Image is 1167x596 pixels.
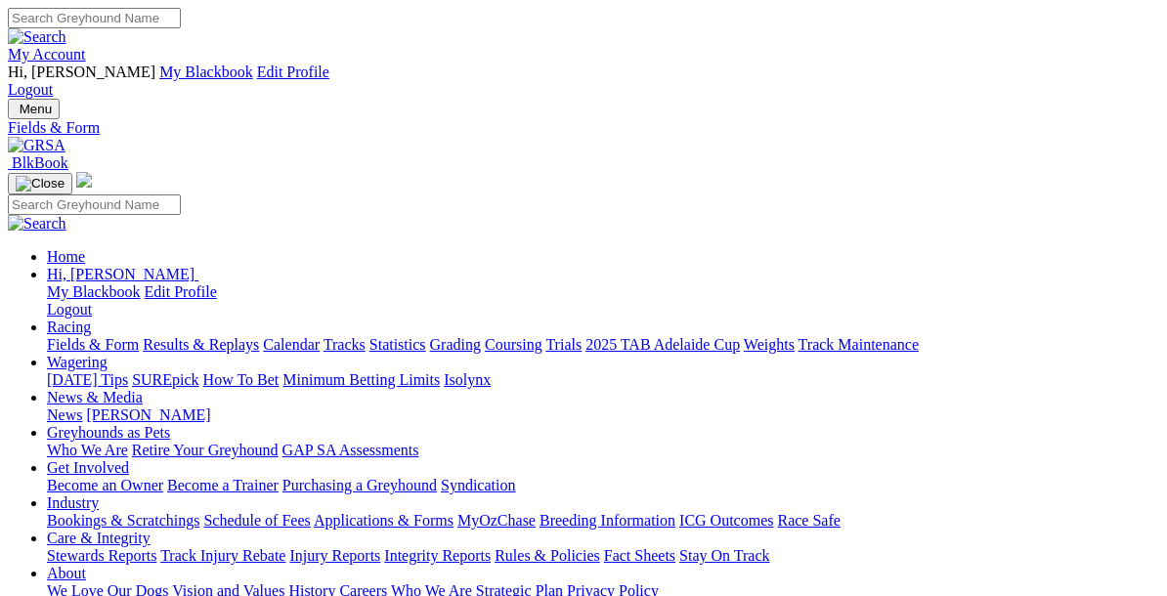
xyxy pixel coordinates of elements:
a: Calendar [263,336,320,353]
img: GRSA [8,137,65,154]
button: Toggle navigation [8,99,60,119]
a: Syndication [441,477,515,493]
a: My Account [8,46,86,63]
span: Menu [20,102,52,116]
a: Get Involved [47,459,129,476]
a: Breeding Information [540,512,675,529]
div: News & Media [47,406,1159,424]
a: Track Maintenance [799,336,919,353]
a: Injury Reports [289,547,380,564]
a: News [47,406,82,423]
span: Hi, [PERSON_NAME] [47,266,194,282]
div: My Account [8,64,1159,99]
a: Results & Replays [143,336,259,353]
a: Track Injury Rebate [160,547,285,564]
a: Edit Profile [257,64,329,80]
a: Care & Integrity [47,530,151,546]
a: Statistics [369,336,426,353]
a: Coursing [485,336,542,353]
a: Bookings & Scratchings [47,512,199,529]
a: Who We Are [47,442,128,458]
img: Search [8,215,66,233]
div: Hi, [PERSON_NAME] [47,283,1159,319]
a: Stay On Track [679,547,769,564]
button: Toggle navigation [8,173,72,194]
a: Stewards Reports [47,547,156,564]
a: Tracks [324,336,366,353]
a: Purchasing a Greyhound [282,477,437,493]
a: Rules & Policies [495,547,600,564]
input: Search [8,8,181,28]
a: Edit Profile [145,283,217,300]
a: Logout [47,301,92,318]
a: ICG Outcomes [679,512,773,529]
a: Fields & Form [47,336,139,353]
a: About [47,565,86,581]
div: Racing [47,336,1159,354]
img: Search [8,28,66,46]
a: SUREpick [132,371,198,388]
img: Close [16,176,65,192]
a: Become an Owner [47,477,163,493]
div: Wagering [47,371,1159,389]
span: Hi, [PERSON_NAME] [8,64,155,80]
a: Wagering [47,354,108,370]
a: Hi, [PERSON_NAME] [47,266,198,282]
a: BlkBook [8,154,68,171]
img: logo-grsa-white.png [76,172,92,188]
a: Retire Your Greyhound [132,442,279,458]
a: News & Media [47,389,143,405]
a: Race Safe [777,512,840,529]
div: Industry [47,512,1159,530]
input: Search [8,194,181,215]
a: Applications & Forms [314,512,454,529]
div: Care & Integrity [47,547,1159,565]
a: Logout [8,81,53,98]
div: Greyhounds as Pets [47,442,1159,459]
a: Become a Trainer [167,477,279,493]
a: My Blackbook [159,64,253,80]
a: Greyhounds as Pets [47,424,170,441]
a: Home [47,248,85,265]
a: Industry [47,494,99,511]
a: Isolynx [444,371,491,388]
a: Schedule of Fees [203,512,310,529]
a: GAP SA Assessments [282,442,419,458]
a: MyOzChase [457,512,536,529]
a: [PERSON_NAME] [86,406,210,423]
a: How To Bet [203,371,280,388]
a: Racing [47,319,91,335]
a: Trials [545,336,582,353]
a: Integrity Reports [384,547,491,564]
a: Fact Sheets [604,547,675,564]
a: Minimum Betting Limits [282,371,440,388]
a: 2025 TAB Adelaide Cup [585,336,740,353]
a: [DATE] Tips [47,371,128,388]
a: My Blackbook [47,283,141,300]
span: BlkBook [12,154,68,171]
div: Get Involved [47,477,1159,494]
a: Fields & Form [8,119,1159,137]
a: Grading [430,336,481,353]
a: Weights [744,336,795,353]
